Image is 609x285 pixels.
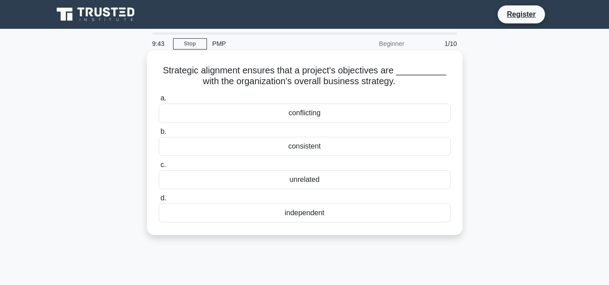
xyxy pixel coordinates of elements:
[159,104,451,122] div: conflicting
[331,35,410,53] div: Beginner
[410,35,462,53] div: 1/10
[160,127,166,135] span: b.
[147,35,173,53] div: 9:43
[160,94,166,102] span: a.
[159,204,451,222] div: independent
[158,65,452,87] h5: Strategic alignment ensures that a project's objectives are __________ with the organization's ov...
[160,161,166,168] span: c.
[207,35,331,53] div: PMP
[160,194,166,202] span: d.
[501,9,541,20] a: Register
[159,170,451,189] div: unrelated
[159,137,451,156] div: consistent
[173,38,207,50] a: Stop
